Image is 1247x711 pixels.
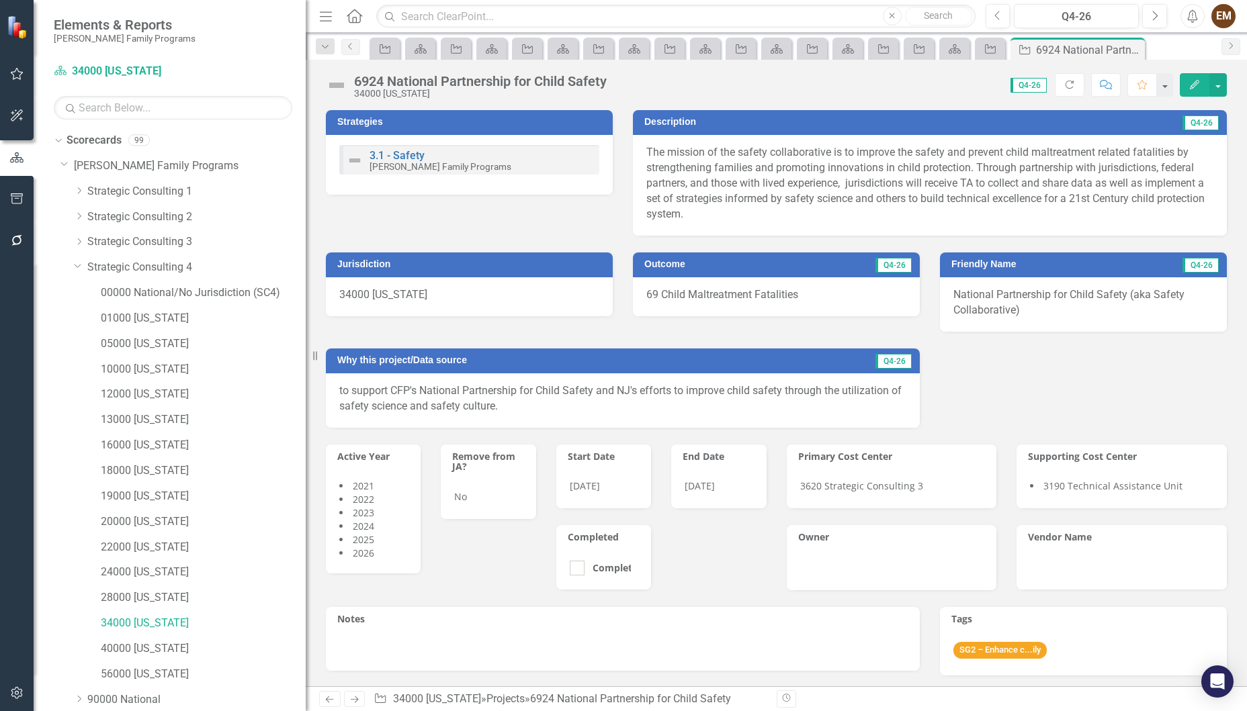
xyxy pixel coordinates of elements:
h3: Jurisdiction [337,259,606,269]
div: 6924 National Partnership for Child Safety [1036,42,1142,58]
a: 56000 [US_STATE] [101,667,306,682]
h3: Description [644,117,978,127]
span: [DATE] [570,479,600,492]
button: EM [1211,4,1236,28]
div: Open Intercom Messenger [1201,665,1234,698]
span: [DATE] [685,479,715,492]
a: 28000 [US_STATE] [101,590,306,606]
span: Q4-26 [875,258,912,273]
a: 00000 National/No Jurisdiction (SC4) [101,285,306,301]
h3: Owner [798,532,990,542]
a: Strategic Consulting 4 [87,260,306,275]
a: 13000 [US_STATE] [101,412,306,428]
h3: Primary Cost Center [798,451,990,461]
span: 69 Child Maltreatment Fatalities [646,288,798,301]
button: Q4-26 [1014,4,1139,28]
a: 10000 [US_STATE] [101,362,306,377]
h3: Friendly Name [951,259,1121,269]
h3: Tags [951,614,1220,624]
span: Q4-26 [1010,78,1047,93]
a: 40000 [US_STATE] [101,641,306,657]
span: 2025 [353,533,374,546]
img: Not Defined [347,152,363,169]
span: 3620 Strategic Consulting 3 [800,479,923,492]
p: to support CFP's National Partnership for Child Safety and NJ's efforts to improve child safety t... [339,383,906,414]
span: Q4-26 [1182,115,1219,130]
span: 2026 [353,547,374,559]
a: [PERSON_NAME] Family Programs [74,158,306,174]
div: 99 [128,135,150,146]
h3: Start Date [568,451,644,461]
small: [PERSON_NAME] Family Programs [370,161,511,172]
a: Projects [486,692,525,705]
a: 34000 [US_STATE] [101,616,306,631]
h3: Outcome [644,259,784,269]
span: 2023 [353,506,374,519]
span: 2022 [353,493,374,506]
span: 2021 [353,479,374,492]
h3: Why this project/Data source [337,355,783,365]
div: » » [374,692,766,707]
span: No [454,490,467,503]
h3: Strategies [337,117,606,127]
input: Search ClearPoint... [376,5,975,28]
span: 34000 [US_STATE] [339,288,427,301]
a: Strategic Consulting 3 [87,234,306,250]
a: 90000 National [87,692,306,708]
a: Strategic Consulting 2 [87,209,306,225]
a: 34000 [US_STATE] [54,64,222,79]
a: 01000 [US_STATE] [101,311,306,326]
a: 3.1 - Safety [370,149,425,162]
h3: Vendor Name [1028,532,1220,542]
span: Q4-26 [875,354,912,369]
span: 3190 Technical Assistance Unit [1043,479,1182,492]
a: Scorecards [67,133,122,148]
h3: Notes [337,614,913,624]
button: Search [905,7,972,26]
span: Search [924,10,953,21]
span: Elements & Reports [54,17,196,33]
img: ClearPoint Strategy [7,15,30,39]
h3: End Date [683,451,759,461]
a: 20000 [US_STATE] [101,514,306,530]
a: 34000 [US_STATE] [393,692,481,705]
h3: Completed [568,532,644,542]
a: 16000 [US_STATE] [101,438,306,453]
h3: Supporting Cost Center [1028,451,1220,461]
a: 18000 [US_STATE] [101,463,306,479]
h3: Remove from JA? [452,451,529,472]
div: 6924 National Partnership for Child Safety [530,692,731,705]
a: 05000 [US_STATE] [101,336,306,352]
a: 24000 [US_STATE] [101,565,306,580]
img: Not Defined [326,75,347,96]
span: Q4-26 [1182,258,1219,273]
span: 2024 [353,520,374,532]
div: 34000 [US_STATE] [354,89,607,99]
div: 6924 National Partnership for Child Safety [354,74,607,89]
a: Strategic Consulting 1 [87,184,306,199]
small: [PERSON_NAME] Family Programs [54,33,196,44]
h3: Active Year [337,451,414,461]
a: 19000 [US_STATE] [101,489,306,504]
span: SG2 – Enhance c...ily [953,642,1047,659]
p: The mission of the safety collaborative is to improve the safety and prevent child maltreatment r... [646,145,1213,222]
span: National Partnership for Child Safety (aka Safety Collaborative) [953,288,1185,316]
input: Search Below... [54,96,292,120]
div: Q4-26 [1019,9,1134,25]
a: 12000 [US_STATE] [101,387,306,402]
a: 22000 [US_STATE] [101,540,306,555]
